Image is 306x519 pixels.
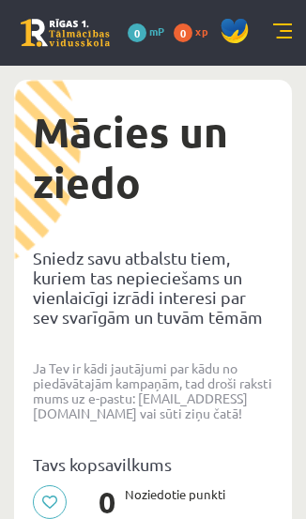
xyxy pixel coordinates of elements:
span: 0 [128,23,146,42]
p: Tavs kopsavilkums [33,454,273,474]
p: Ja Tev ir kādi jautājumi par kādu no piedāvātajām kampaņām, tad droši raksti mums uz e-pastu: [EM... [33,360,273,420]
span: 0 [174,23,192,42]
span: mP [149,23,164,38]
a: Rīgas 1. Tālmācības vidusskola [21,19,110,47]
span: xp [195,23,207,38]
h1: Mācies un ziedo [33,107,273,208]
p: Sniedz savu atbalstu tiem, kuriem tas nepieciešams un vienlaicīgi izrādi interesi par sev svarīgā... [33,248,273,327]
a: 0 xp [174,23,217,38]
